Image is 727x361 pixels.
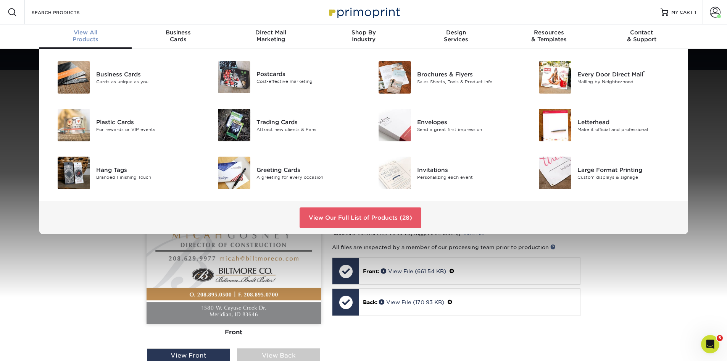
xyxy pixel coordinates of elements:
a: Direct MailMarketing [224,24,317,49]
span: 1 [695,10,696,15]
div: A greeting for every occasion [256,174,358,180]
img: Plastic Cards [58,109,90,141]
a: Envelopes Envelopes Send a great first impression [369,106,519,144]
span: Back: [363,299,377,305]
button: Home [119,3,134,18]
a: Hang Tags Hang Tags Branded Finishing Touch [48,154,198,192]
a: Letterhead Letterhead Make it official and professional [530,106,679,144]
a: View Our Full List of Products (28) [300,207,421,228]
div: Make it official and professional [577,126,679,133]
div: Thank you for your patience while I review.I have added a new set of cards to your cart. Please r... [6,9,125,100]
button: Start recording [48,250,55,256]
div: & Support [595,29,688,43]
a: Brochures & Flyers Brochures & Flyers Sales Sheets, Tools & Product Info [369,58,519,97]
div: Have a great day! [12,157,119,165]
input: SEARCH PRODUCTS..... [31,8,105,17]
div: Marketing [224,29,317,43]
div: Close [134,3,148,17]
span: Contact [595,29,688,36]
button: Emoji picker [12,250,18,256]
div: Duly noted [PERSON_NAME] 😁 [6,216,101,233]
div: Hang Tags [96,165,197,174]
a: DesignServices [410,24,503,49]
div: joined the conversation [33,200,130,207]
div: Industry [317,29,410,43]
div: Invitations [417,165,518,174]
img: Hang Tags [58,157,90,189]
span: Direct Mail [224,29,317,36]
span: View All [39,29,132,36]
div: Products [39,29,132,43]
img: Primoprint [326,4,402,20]
p: Active in the last 15m [37,10,92,17]
div: Letterhead [577,118,679,126]
a: Every Door Direct Mail Every Door Direct Mail® Mailing by Neighborhood [530,58,679,97]
div: Sandee says… [6,175,147,198]
span: Resources [503,29,595,36]
img: Trading Cards [218,109,250,141]
img: Postcards [218,61,250,93]
span: Design [410,29,503,36]
a: Large Format Printing Large Format Printing Custom displays & signage [530,154,679,192]
img: Large Format Printing [539,157,571,189]
a: Greeting Cards Greeting Cards A greeting for every occasion [209,154,358,192]
div: Branded Finishing Touch [96,174,197,180]
a: Invitations Invitations Personalizing each event [369,154,519,192]
div: Every Door Direct Mail [577,70,679,78]
div: Services [410,29,503,43]
a: Contact& Support [595,24,688,49]
div: Can I assist with anything else at this time? [6,101,125,125]
div: For rewards or VIP events [96,126,197,133]
div: Send a great first impression [417,126,518,133]
span: MY CART [671,9,693,16]
img: Brochures & Flyers [379,61,411,94]
button: go back [5,3,19,18]
div: Plastic Cards [96,118,197,126]
span: Shop By [317,29,410,36]
div: I have added a new set of cards to your cart. Please review all specifications to ensure it is co... [12,32,119,62]
a: Plastic Cards Plastic Cards For rewards or VIP events [48,106,198,144]
img: Business Cards [58,61,90,94]
a: Business Cards Business Cards Cards as unique as you [48,58,198,97]
img: Letterhead [539,109,571,141]
div: Cards [132,29,224,43]
div: Thank you for your patience while I review. [12,13,119,28]
img: Envelopes [379,109,411,141]
div: Large Format Printing [577,165,679,174]
iframe: Intercom live chat [701,335,719,353]
a: View File (170.93 KB) [379,299,444,305]
b: [PERSON_NAME] [33,201,76,206]
button: Send a message… [130,247,143,259]
textarea: Message… [6,234,146,247]
div: Julie says… [6,198,147,216]
img: Profile image for Julie [22,4,34,16]
div: Envelopes [417,118,518,126]
img: Every Door Direct Mail [539,61,571,94]
h1: [PERSON_NAME] [37,4,87,10]
div: Avery says… [6,101,147,126]
a: BusinessCards [132,24,224,49]
button: Gif picker [24,250,30,256]
img: Greeting Cards [218,157,250,189]
div: Mailing by Neighborhood [577,78,679,85]
a: Postcards Postcards Cost-effective marketing [209,58,358,96]
div: Sales Sheets, Tools & Product Info [417,78,518,85]
div: Cost-effective marketing [256,78,358,85]
div: Can I assist with anything else at this time? [12,106,119,121]
div: Greeting Cards [256,165,358,174]
img: Invitations [379,157,411,189]
span: 5 [717,335,723,341]
div: & Templates [503,29,595,43]
div: Cards as unique as you [96,78,197,85]
div: Sorry, It needs to say Asset Manager [42,180,140,188]
a: Resources& Templates [503,24,595,49]
a: View AllProducts [39,24,132,49]
img: Profile image for Julie [23,199,31,207]
div: Front [147,324,321,341]
div: Please let us know if we can help you further or if you have any other questions.Have a great day! [6,126,125,169]
div: Please let us know if we can help you further or if you have any other questions. [12,131,119,154]
sup: ® [643,70,645,75]
div: Business Cards [96,70,197,78]
div: I will pass the new typesetting information along to our Design Team, who will send a proof for a... [12,66,119,96]
div: Duly noted [PERSON_NAME] 😁 [12,220,95,228]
